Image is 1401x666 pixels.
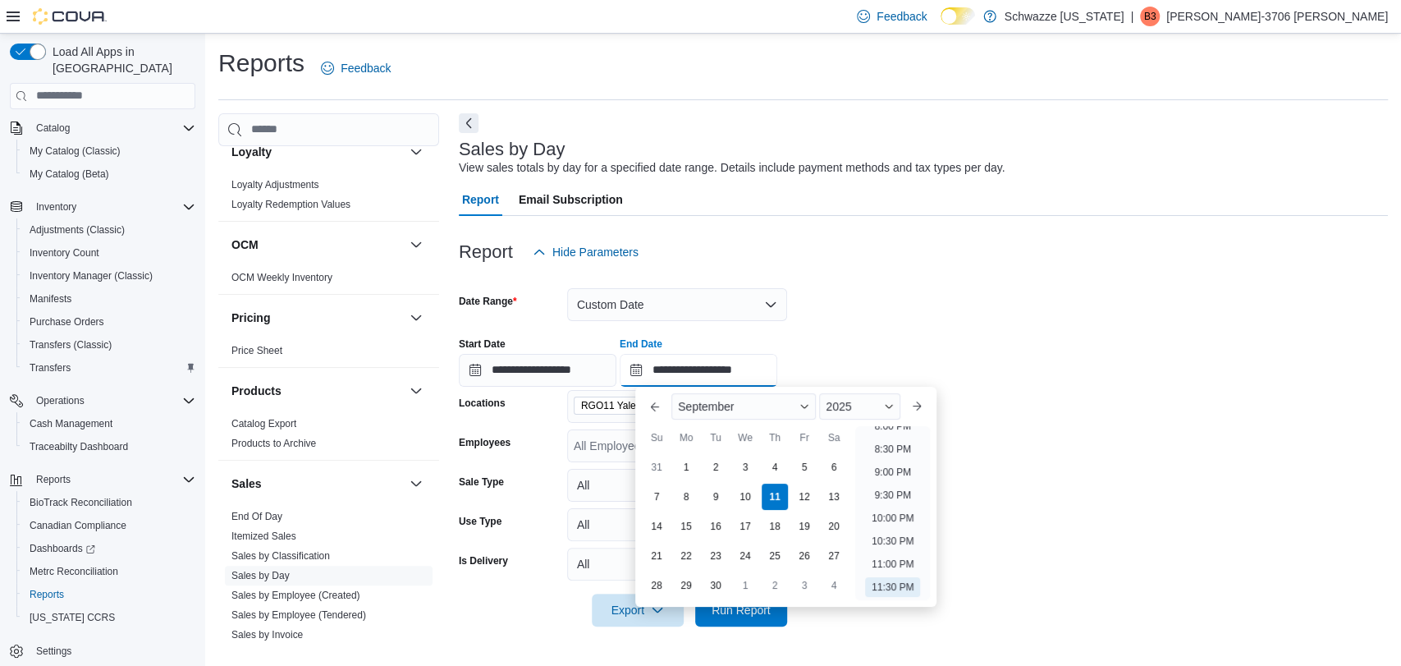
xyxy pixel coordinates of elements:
p: Schwazze [US_STATE] [1005,7,1124,26]
button: OCM [406,235,426,255]
h3: Sales by Day [459,140,565,159]
li: 9:00 PM [868,462,918,482]
div: day-17 [732,513,758,540]
div: day-19 [791,513,817,540]
span: Cash Management [30,417,112,430]
span: Traceabilty Dashboard [23,437,195,457]
div: day-27 [821,543,847,569]
span: September [678,400,734,413]
a: Loyalty Redemption Values [231,199,350,210]
div: Button. Open the year selector. 2025 is currently selected. [819,393,900,420]
a: Adjustments (Classic) [23,220,131,240]
button: Inventory [3,195,202,218]
h1: Reports [218,47,304,80]
div: Th [762,425,788,451]
div: day-31 [643,454,670,480]
span: My Catalog (Classic) [23,141,195,161]
div: day-13 [821,484,847,510]
div: Fr [791,425,817,451]
button: Traceabilty Dashboard [16,435,202,458]
span: Sales by Invoice [231,628,303,641]
div: day-15 [673,513,699,540]
button: Hide Parameters [526,236,645,269]
button: Operations [30,391,91,411]
li: 8:00 PM [868,416,918,436]
div: day-4 [821,572,847,599]
div: Button. Open the month selector. September is currently selected. [671,393,816,420]
div: day-3 [791,572,817,599]
a: Sales by Employee (Created) [231,590,360,601]
div: day-14 [643,513,670,540]
div: day-10 [732,484,758,510]
a: My Catalog (Beta) [23,164,116,184]
span: Run Report [712,602,771,618]
span: Metrc Reconciliation [30,565,118,578]
div: day-2 [762,572,788,599]
button: Previous Month [642,393,668,420]
span: Washington CCRS [23,608,195,627]
span: Catalog Export [231,417,296,430]
div: day-11 [762,484,788,510]
p: [PERSON_NAME]-3706 [PERSON_NAME] [1166,7,1388,26]
button: Cash Management [16,412,202,435]
span: Cash Management [23,414,195,434]
span: Adjustments (Classic) [23,220,195,240]
span: Inventory Manager (Classic) [30,269,153,282]
label: Date Range [459,295,517,308]
span: Operations [30,391,195,411]
button: Export [592,594,684,627]
button: Pricing [231,310,403,326]
button: Inventory Count [16,241,202,264]
span: Email Subscription [519,183,623,216]
button: Metrc Reconciliation [16,560,202,583]
a: Canadian Compliance [23,516,133,535]
button: Transfers [16,356,202,379]
span: Canadian Compliance [30,519,126,532]
button: My Catalog (Beta) [16,163,202,186]
span: Inventory Manager (Classic) [23,266,195,286]
div: We [732,425,758,451]
button: Custom Date [567,288,787,321]
button: All [567,548,787,581]
a: Transfers (Classic) [23,335,118,355]
a: Inventory Manager (Classic) [23,266,159,286]
div: day-8 [673,484,699,510]
span: Inventory Count [30,246,99,260]
label: Sale Type [459,475,504,489]
div: day-22 [673,543,699,569]
button: Inventory [30,197,83,217]
a: Settings [30,641,78,661]
div: day-3 [732,454,758,480]
span: End Of Day [231,510,282,523]
label: Use Type [459,515,501,528]
label: Employees [459,436,510,449]
input: Dark Mode [941,7,975,25]
span: [US_STATE] CCRS [30,611,115,624]
span: Reports [36,473,71,486]
button: Sales [406,474,426,494]
div: day-1 [732,572,758,599]
span: Dashboards [30,542,95,555]
span: Transfers (Classic) [30,338,112,351]
button: Pricing [406,308,426,328]
li: 8:30 PM [868,439,918,459]
button: Reports [3,468,202,491]
span: Feedback [877,8,927,25]
span: Itemized Sales [231,530,296,543]
a: Sales by Invoice [231,629,303,641]
div: day-6 [821,454,847,480]
button: Reports [16,583,202,606]
div: day-25 [762,543,788,569]
a: End Of Day [231,511,282,522]
button: BioTrack Reconciliation [16,491,202,514]
span: RGO11 Yale [574,397,657,415]
span: Load All Apps in [GEOGRAPHIC_DATA] [46,44,195,76]
span: Transfers [30,361,71,374]
div: day-16 [703,513,729,540]
span: RGO11 Yale [581,397,636,414]
div: day-12 [791,484,817,510]
div: day-29 [673,572,699,599]
div: day-28 [643,572,670,599]
li: 11:00 PM [865,554,920,574]
h3: Products [231,383,282,399]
